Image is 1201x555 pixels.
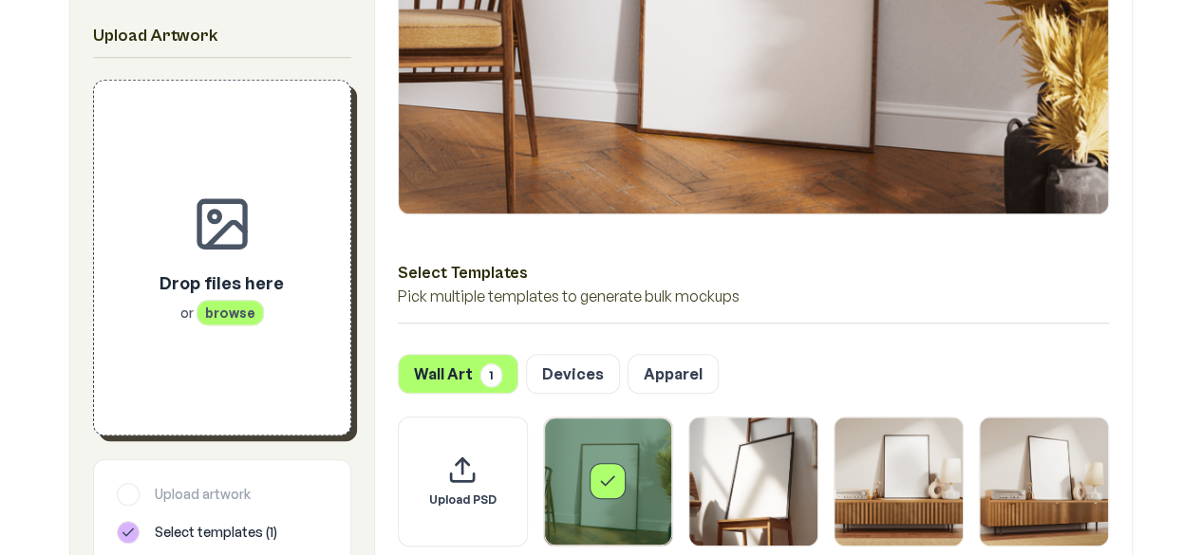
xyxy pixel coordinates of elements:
[543,416,673,546] div: Select template Framed Poster
[155,485,251,504] span: Upload artwork
[628,354,719,394] button: Apparel
[160,304,284,323] p: or
[480,363,502,387] span: 1
[980,417,1108,546] img: Framed Poster 4
[429,492,497,508] span: Upload PSD
[197,300,264,325] span: browse
[689,417,817,546] img: Framed Poster 2
[160,269,284,296] p: Drop files here
[398,416,528,546] div: Upload custom PSD template
[398,260,1109,285] h3: Select Templates
[688,416,818,546] div: Select template Framed Poster 2
[93,23,351,49] h2: Upload Artwork
[834,416,964,546] div: Select template Framed Poster 3
[526,354,620,394] button: Devices
[398,285,1109,307] p: Pick multiple templates to generate bulk mockups
[835,417,963,546] img: Framed Poster 3
[155,523,277,542] span: Select templates ( 1 )
[979,416,1109,546] div: Select template Framed Poster 4
[398,354,518,394] button: Wall Art1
